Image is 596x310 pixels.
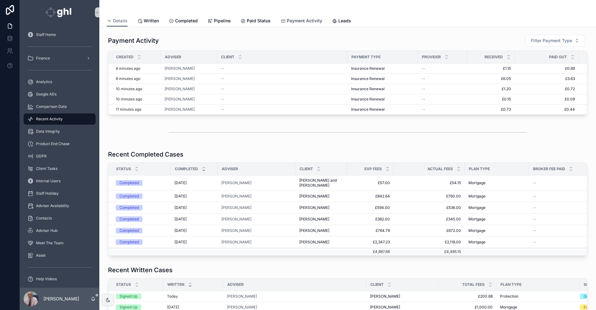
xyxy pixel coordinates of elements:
[36,228,57,233] span: Adviser Hub
[500,294,518,299] span: Protection
[518,86,575,91] a: £0.72
[227,305,363,310] a: [PERSON_NAME]
[221,180,292,185] a: [PERSON_NAME]
[500,305,517,310] span: Mortgage
[471,107,511,112] a: £0.73
[221,217,251,222] a: [PERSON_NAME]
[422,107,463,112] a: --
[107,15,128,27] a: Details
[299,178,343,188] a: [PERSON_NAME] and [PERSON_NAME]
[116,97,157,102] a: 10 minutes ago
[299,205,343,210] a: [PERSON_NAME]
[165,86,195,91] a: [PERSON_NAME]
[351,107,414,112] a: Insurance Renewal
[351,97,385,102] span: Insurance Renewal
[227,294,257,299] a: [PERSON_NAME]
[422,55,441,60] span: Provider
[422,76,425,81] span: --
[373,249,390,254] span: £4,987.66
[351,205,390,210] a: £594.00
[299,228,329,233] span: [PERSON_NAME]
[422,97,463,102] a: --
[351,76,385,81] span: Insurance Renewal
[24,225,96,236] a: Adviser Hub
[165,66,213,71] a: [PERSON_NAME]
[165,107,195,112] a: [PERSON_NAME]
[120,216,139,222] div: Completed
[471,86,511,91] a: £1.20
[116,180,167,186] a: Completed
[208,15,231,28] a: Pipeline
[165,76,195,81] span: [PERSON_NAME]
[116,304,160,310] a: Signed Up
[116,66,140,71] p: 8 minutes ago
[370,294,400,299] span: [PERSON_NAME]
[351,66,385,71] span: Insurance Renewal
[174,240,187,245] span: [DATE]
[468,205,525,210] a: Mortgage
[338,18,351,24] span: Leads
[364,166,382,171] span: Exp Fees
[351,86,385,91] span: Insurance Renewal
[299,217,329,222] span: [PERSON_NAME]
[485,55,503,60] span: Received
[165,107,213,112] a: [PERSON_NAME]
[299,205,329,210] span: [PERSON_NAME]
[468,180,485,185] span: Mortgage
[24,89,96,100] a: Google ADs
[533,205,590,210] a: --
[468,240,485,245] span: Mortgage
[518,97,575,102] a: £0.09
[422,66,463,71] a: --
[36,253,46,258] span: Asset
[120,180,139,186] div: Completed
[221,240,251,245] a: [PERSON_NAME]
[227,305,257,310] a: [PERSON_NAME]
[397,217,461,222] span: £345.00
[227,282,244,287] span: Adviser
[24,250,96,261] a: Asset
[397,205,461,210] a: £536.00
[221,180,251,185] a: [PERSON_NAME]
[351,194,390,199] span: £842.64
[221,194,251,199] a: [PERSON_NAME]
[469,166,490,171] span: Plan Type
[221,97,344,102] a: --
[468,240,525,245] a: Mortgage
[221,205,251,210] a: [PERSON_NAME]
[397,180,461,185] span: £54.15
[214,18,231,24] span: Pipeline
[36,129,60,134] span: Data Integrity
[299,228,343,233] a: [PERSON_NAME]
[500,294,576,299] a: Protection
[167,282,184,287] span: Written
[221,228,251,233] a: [PERSON_NAME]
[24,237,96,249] a: Meet The Team
[46,7,73,17] img: App logo
[116,107,141,112] p: 11 minutes ago
[471,97,511,102] a: £0.15
[221,76,224,81] span: --
[36,117,63,122] span: Recent Activity
[533,228,536,233] span: --
[116,97,142,102] p: 10 minutes ago
[518,76,575,81] a: £3.63
[351,180,390,185] a: £57.00
[116,205,167,210] a: Completed
[116,66,157,71] a: 8 minutes ago
[299,217,343,222] a: [PERSON_NAME]
[518,107,575,112] a: £0.44
[116,76,140,81] p: 8 minutes ago
[24,188,96,199] a: Staff Holiday
[221,228,292,233] a: [PERSON_NAME]
[221,240,292,245] a: [PERSON_NAME]
[468,180,525,185] a: Mortgage
[221,76,344,81] a: --
[165,86,213,91] a: [PERSON_NAME]
[165,76,213,81] a: [PERSON_NAME]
